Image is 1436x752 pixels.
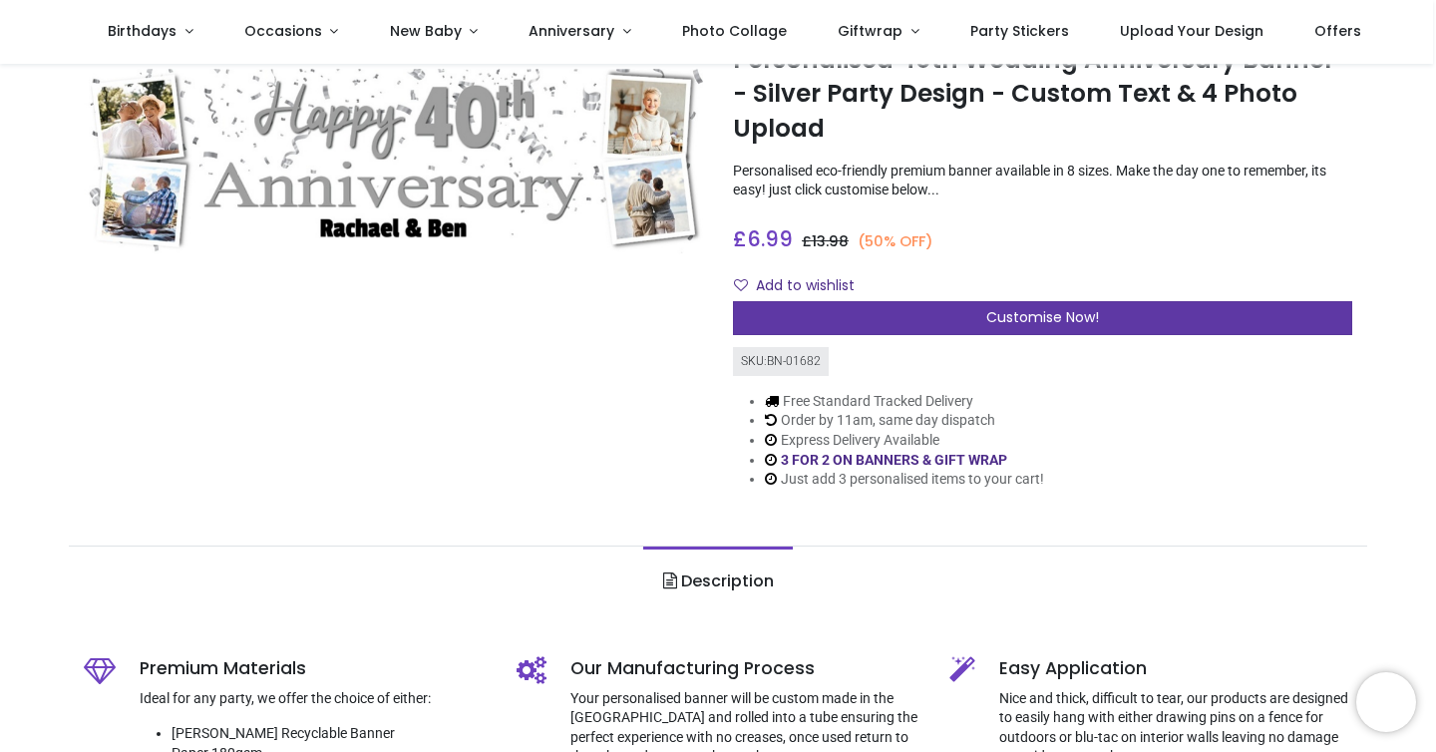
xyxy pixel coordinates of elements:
[733,347,829,376] div: SKU: BN-01682
[781,452,1007,468] a: 3 FOR 2 ON BANNERS & GIFT WRAP
[733,224,793,253] span: £
[999,656,1352,681] h5: Easy Application
[570,656,919,681] h5: Our Manufacturing Process
[733,43,1352,146] h1: Personalised 40th Wedding Anniversary Banner - Silver Party Design - Custom Text & 4 Photo Upload
[140,656,487,681] h5: Premium Materials
[970,21,1069,41] span: Party Stickers
[986,307,1099,327] span: Customise Now!
[108,21,177,41] span: Birthdays
[244,21,322,41] span: Occasions
[733,269,872,303] button: Add to wishlistAdd to wishlist
[765,411,1044,431] li: Order by 11am, same day dispatch
[765,470,1044,490] li: Just add 3 personalised items to your cart!
[838,21,902,41] span: Giftwrap
[734,278,748,292] i: Add to wishlist
[390,21,462,41] span: New Baby
[643,547,792,616] a: Description
[1314,21,1361,41] span: Offers
[858,231,933,252] small: (50% OFF)
[84,69,703,254] img: Personalised 40th Wedding Anniversary Banner - Silver Party Design - Custom Text & 4 Photo Upload
[812,231,849,251] span: 13.98
[529,21,614,41] span: Anniversary
[1356,672,1416,732] iframe: Brevo live chat
[733,162,1352,200] p: Personalised eco-friendly premium banner available in 8 sizes. Make the day one to remember, its ...
[747,224,793,253] span: 6.99
[802,231,849,251] span: £
[682,21,787,41] span: Photo Collage
[765,392,1044,412] li: Free Standard Tracked Delivery
[765,431,1044,451] li: Express Delivery Available
[140,689,487,709] p: Ideal for any party, we offer the choice of either:
[1120,21,1263,41] span: Upload Your Design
